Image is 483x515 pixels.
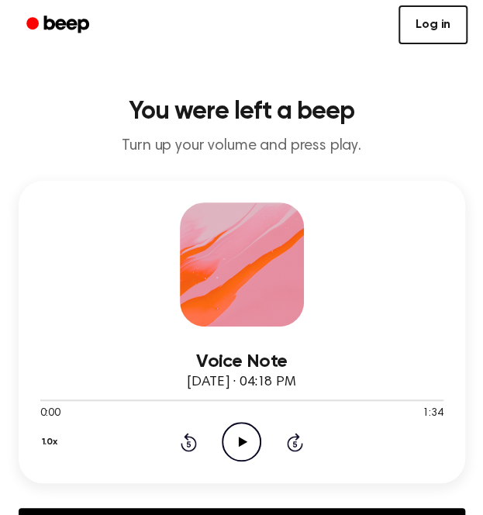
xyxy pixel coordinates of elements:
h1: You were left a beep [12,99,471,124]
a: Beep [16,10,103,40]
span: [DATE] · 04:18 PM [187,375,295,389]
h3: Voice Note [40,351,443,372]
span: 0:00 [40,406,60,422]
span: 1:34 [423,406,443,422]
p: Turn up your volume and press play. [12,137,471,156]
a: Log in [398,5,467,44]
button: 1.0x [40,429,64,455]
